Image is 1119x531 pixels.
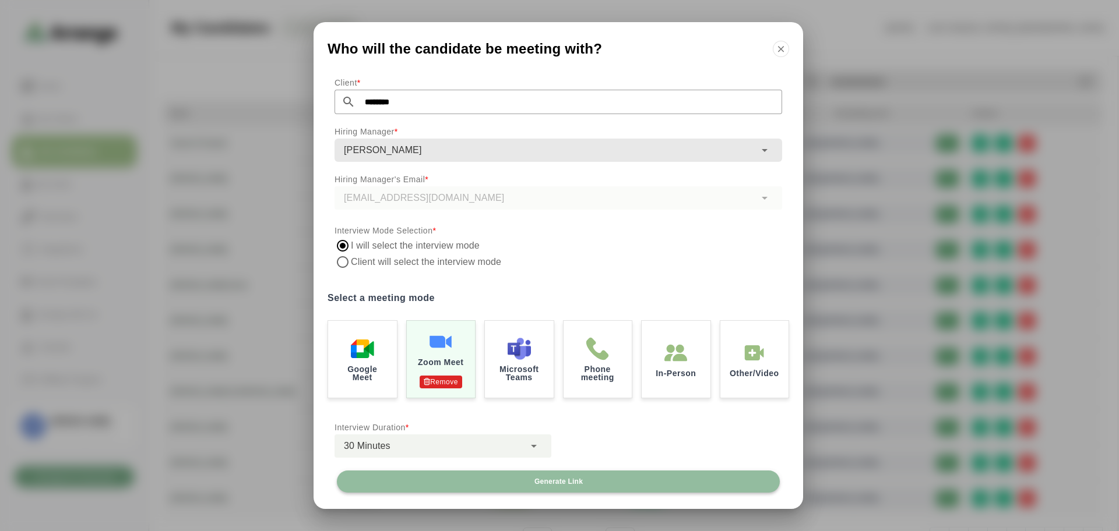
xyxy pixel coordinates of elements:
[420,376,462,388] p: Remove Authentication
[586,337,609,360] img: Phone meeting
[730,369,779,377] p: Other/Video
[429,330,452,353] img: Zoom Meet
[335,224,782,238] p: Interview Mode Selection
[328,42,602,56] span: Who will the candidate be meeting with?
[573,365,623,381] p: Phone meeting
[743,341,766,364] img: In-Person
[664,341,688,364] img: In-Person
[351,254,556,270] label: Client will select the interview mode
[418,358,463,366] p: Zoom Meet
[351,238,480,254] label: I will select the interview mode
[508,337,531,360] img: Microsoft Teams
[494,365,544,381] p: Microsoft Teams
[335,172,782,186] p: Hiring Manager's Email
[344,438,390,454] span: 30 Minutes
[328,290,789,306] label: Select a meeting mode
[335,125,782,139] p: Hiring Manager
[351,337,374,360] img: Google Meet
[335,76,782,90] p: Client
[335,420,551,434] p: Interview Duration
[534,477,583,486] span: Generate Link
[337,365,388,381] p: Google Meet
[337,470,780,493] button: Generate Link
[656,369,696,377] p: In-Person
